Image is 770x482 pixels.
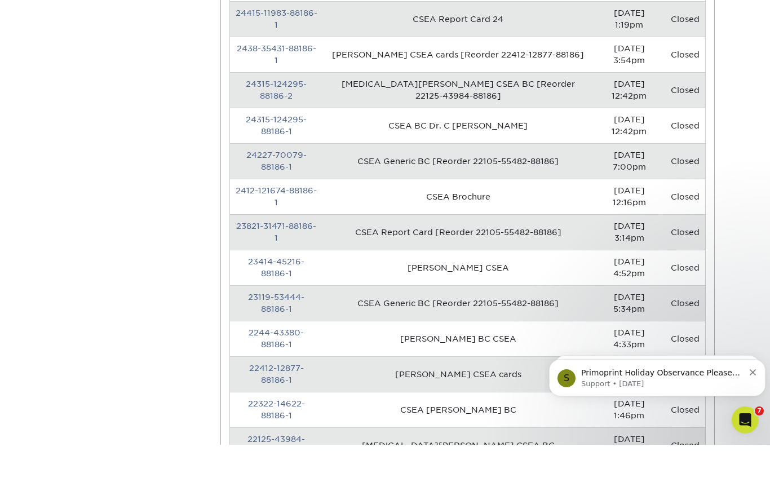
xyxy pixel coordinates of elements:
[248,330,304,351] a: 23119-53444-88186-1
[323,393,593,429] td: [PERSON_NAME] CSEA cards
[665,3,705,38] td: Closed
[323,109,593,145] td: [MEDICAL_DATA][PERSON_NAME] CSEA BC [Reorder 22125-43984-88186]
[236,223,317,244] a: 2412-121674-88186-1
[323,38,593,74] td: CSEA Report Card 24
[593,216,665,251] td: [DATE] 12:16pm
[665,74,705,109] td: Closed
[593,180,665,216] td: [DATE] 7:00pm
[755,444,764,453] span: 7
[323,322,593,358] td: CSEA Generic BC [Reorder 22105-55482-88186]
[665,216,705,251] td: Closed
[665,358,705,393] td: Closed
[205,31,213,40] button: Dismiss notification
[593,287,665,322] td: [DATE] 4:52pm
[323,74,593,109] td: [PERSON_NAME] CSEA cards [Reorder 22412-12877-88186]
[665,287,705,322] td: Closed
[323,287,593,322] td: [PERSON_NAME] CSEA
[248,436,305,457] a: 22322-14622-88186-1
[732,444,759,471] iframe: Intercom live chat
[323,429,593,465] td: CSEA [PERSON_NAME] BC
[37,43,200,54] p: Message from Support, sent 16w ago
[593,251,665,287] td: [DATE] 3:14pm
[593,109,665,145] td: [DATE] 12:42pm
[545,373,770,452] iframe: Intercom notifications message
[246,188,307,209] a: 24227-70079-88186-1
[593,358,665,393] td: [DATE] 4:33pm
[593,145,665,180] td: [DATE] 12:42pm
[593,38,665,74] td: [DATE] 1:19pm
[665,251,705,287] td: Closed
[665,145,705,180] td: Closed
[37,33,197,154] span: Primoprint Holiday Observance Please note that our customer service department will be closed [DA...
[237,81,316,102] a: 2438-35431-88186-1
[323,216,593,251] td: CSEA Brochure
[236,259,316,280] a: 23821-31471-88186-1
[665,109,705,145] td: Closed
[665,322,705,358] td: Closed
[323,145,593,180] td: CSEA BC Dr. C [PERSON_NAME]
[593,322,665,358] td: [DATE] 5:34pm
[249,365,304,386] a: 2244-43380-88186-1
[665,38,705,74] td: Closed
[323,251,593,287] td: CSEA Report Card [Reorder 22105-55482-88186]
[593,74,665,109] td: [DATE] 3:54pm
[246,152,307,173] a: 24315-124295-88186-1
[248,294,304,315] a: 23414-45216-88186-1
[323,3,593,38] td: [PERSON_NAME] CSEA
[246,10,306,31] a: 24423-70243-88186-1
[593,3,665,38] td: [DATE] 7:02pm
[236,46,317,67] a: 24415-11983-88186-1
[323,180,593,216] td: CSEA Generic BC [Reorder 22105-55482-88186]
[323,358,593,393] td: [PERSON_NAME] BC CSEA
[249,401,304,422] a: 22412-12877-88186-1
[665,180,705,216] td: Closed
[246,117,307,138] a: 24315-124295-88186-2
